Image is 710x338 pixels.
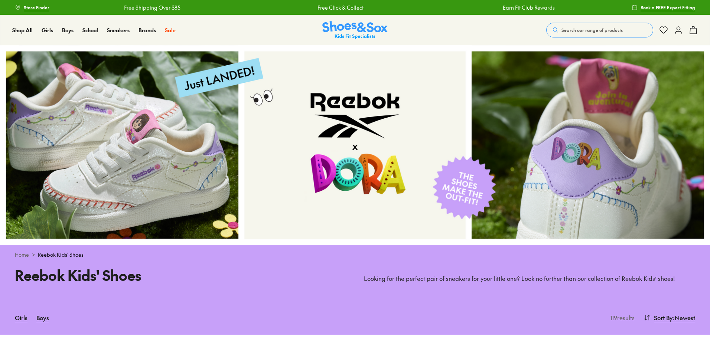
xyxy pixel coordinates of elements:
[607,313,635,322] p: 119 results
[12,26,33,34] a: Shop All
[15,251,29,259] a: Home
[124,4,180,12] a: Free Shipping Over $85
[546,23,653,37] button: Search our range of products
[24,4,49,11] span: Store Finder
[15,1,49,14] a: Store Finder
[107,26,130,34] a: Sneakers
[322,21,388,39] img: SNS_Logo_Responsive.svg
[654,313,673,322] span: Sort By
[503,4,555,12] a: Earn Fit Club Rewards
[42,26,53,34] a: Girls
[641,4,695,11] span: Book a FREE Expert Fitting
[364,275,695,283] p: Looking for the perfect pair of sneakers for your little one? Look no further than our collection...
[139,26,156,34] a: Brands
[673,313,695,322] span: : Newest
[15,309,27,326] a: Girls
[322,21,388,39] a: Shoes & Sox
[36,309,49,326] a: Boys
[38,251,84,259] span: Reebok Kids' Shoes
[632,1,695,14] a: Book a FREE Expert Fitting
[15,265,346,286] h1: Reebok Kids' Shoes
[62,26,74,34] a: Boys
[15,251,695,259] div: >
[82,26,98,34] a: School
[317,4,364,12] a: Free Click & Collect
[165,26,176,34] a: Sale
[644,309,695,326] button: Sort By:Newest
[561,27,623,33] span: Search our range of products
